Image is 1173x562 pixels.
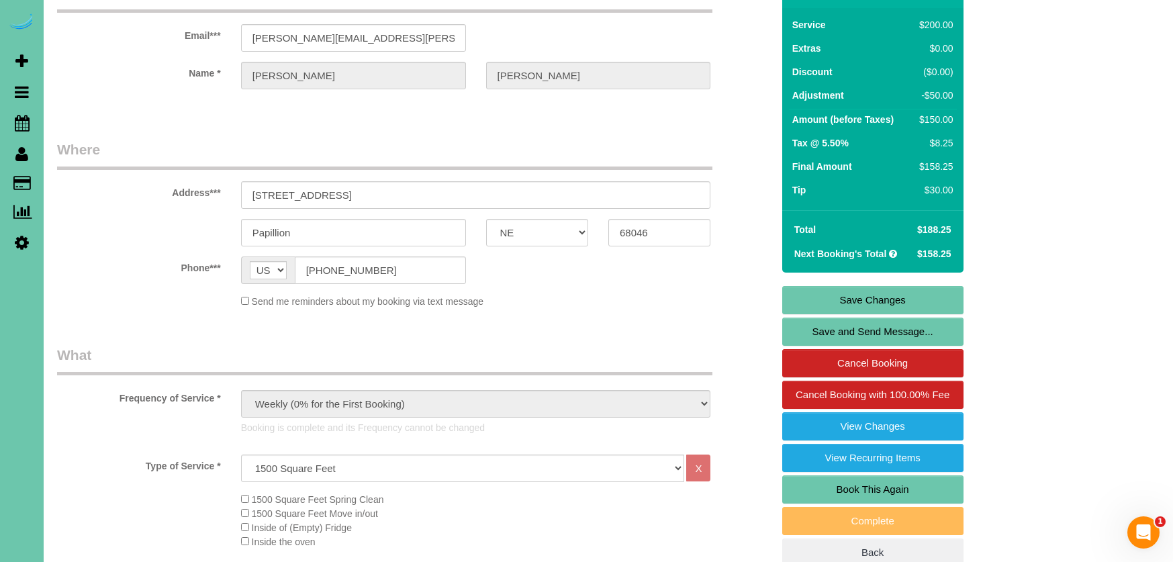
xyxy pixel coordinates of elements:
[782,318,964,346] a: Save and Send Message...
[794,248,887,259] strong: Next Booking's Total
[792,89,844,102] label: Adjustment
[792,160,852,173] label: Final Amount
[792,136,849,150] label: Tax @ 5.50%
[914,183,953,197] div: $30.00
[782,349,964,377] a: Cancel Booking
[914,65,953,79] div: ($0.00)
[252,536,316,547] span: Inside the oven
[47,455,231,473] label: Type of Service *
[792,65,833,79] label: Discount
[796,389,949,400] span: Cancel Booking with 100.00% Fee
[782,412,964,440] a: View Changes
[241,421,711,434] p: Booking is complete and its Frequency cannot be changed
[914,89,953,102] div: -$50.00
[917,224,951,235] span: $188.25
[792,113,894,126] label: Amount (before Taxes)
[782,381,964,409] a: Cancel Booking with 100.00% Fee
[917,248,951,259] span: $158.25
[47,62,231,80] label: Name *
[252,296,484,307] span: Send me reminders about my booking via text message
[57,345,712,375] legend: What
[782,444,964,472] a: View Recurring Items
[914,136,953,150] div: $8.25
[57,140,712,170] legend: Where
[252,494,384,505] span: 1500 Square Feet Spring Clean
[914,18,953,32] div: $200.00
[914,42,953,55] div: $0.00
[1155,516,1166,527] span: 1
[792,18,826,32] label: Service
[914,113,953,126] div: $150.00
[794,224,816,235] strong: Total
[47,387,231,405] label: Frequency of Service *
[792,183,806,197] label: Tip
[1127,516,1160,549] iframe: Intercom live chat
[782,286,964,314] a: Save Changes
[252,508,378,519] span: 1500 Square Feet Move in/out
[792,42,821,55] label: Extras
[8,13,35,32] img: Automaid Logo
[914,160,953,173] div: $158.25
[782,475,964,504] a: Book This Again
[252,522,352,533] span: Inside of (Empty) Fridge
